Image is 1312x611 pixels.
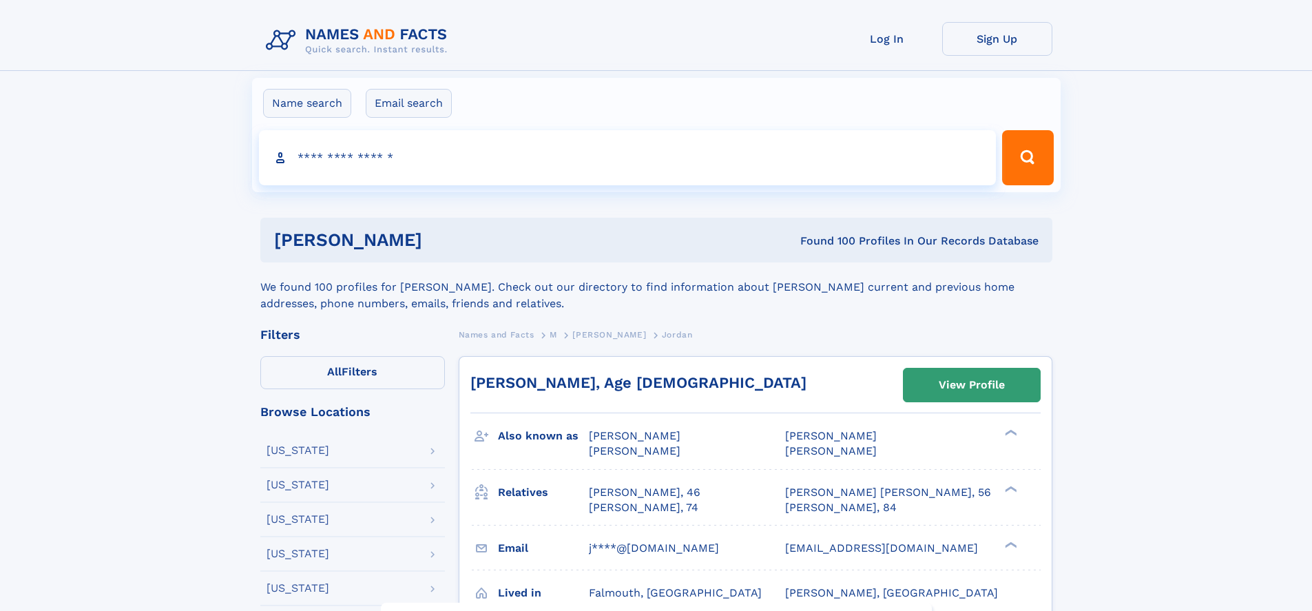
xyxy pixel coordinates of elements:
[785,444,877,457] span: [PERSON_NAME]
[942,22,1052,56] a: Sign Up
[267,583,329,594] div: [US_STATE]
[267,445,329,456] div: [US_STATE]
[785,586,998,599] span: [PERSON_NAME], [GEOGRAPHIC_DATA]
[904,369,1040,402] a: View Profile
[589,485,700,500] a: [PERSON_NAME], 46
[267,548,329,559] div: [US_STATE]
[662,330,693,340] span: Jordan
[785,500,897,515] a: [PERSON_NAME], 84
[832,22,942,56] a: Log In
[459,326,534,343] a: Names and Facts
[498,581,589,605] h3: Lived in
[259,130,997,185] input: search input
[260,262,1052,312] div: We found 100 profiles for [PERSON_NAME]. Check out our directory to find information about [PERSO...
[785,429,877,442] span: [PERSON_NAME]
[327,365,342,378] span: All
[260,22,459,59] img: Logo Names and Facts
[785,541,978,555] span: [EMAIL_ADDRESS][DOMAIN_NAME]
[572,326,646,343] a: [PERSON_NAME]
[939,369,1005,401] div: View Profile
[1001,428,1018,437] div: ❯
[589,500,698,515] a: [PERSON_NAME], 74
[611,234,1039,249] div: Found 100 Profiles In Our Records Database
[267,514,329,525] div: [US_STATE]
[260,406,445,418] div: Browse Locations
[572,330,646,340] span: [PERSON_NAME]
[366,89,452,118] label: Email search
[550,330,557,340] span: M
[785,485,991,500] a: [PERSON_NAME] [PERSON_NAME], 56
[550,326,557,343] a: M
[589,429,680,442] span: [PERSON_NAME]
[1001,540,1018,549] div: ❯
[589,586,762,599] span: Falmouth, [GEOGRAPHIC_DATA]
[260,329,445,341] div: Filters
[263,89,351,118] label: Name search
[498,537,589,560] h3: Email
[274,231,612,249] h1: [PERSON_NAME]
[267,479,329,490] div: [US_STATE]
[589,444,680,457] span: [PERSON_NAME]
[470,374,806,391] a: [PERSON_NAME], Age [DEMOGRAPHIC_DATA]
[498,424,589,448] h3: Also known as
[1002,130,1053,185] button: Search Button
[1001,484,1018,493] div: ❯
[498,481,589,504] h3: Relatives
[260,356,445,389] label: Filters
